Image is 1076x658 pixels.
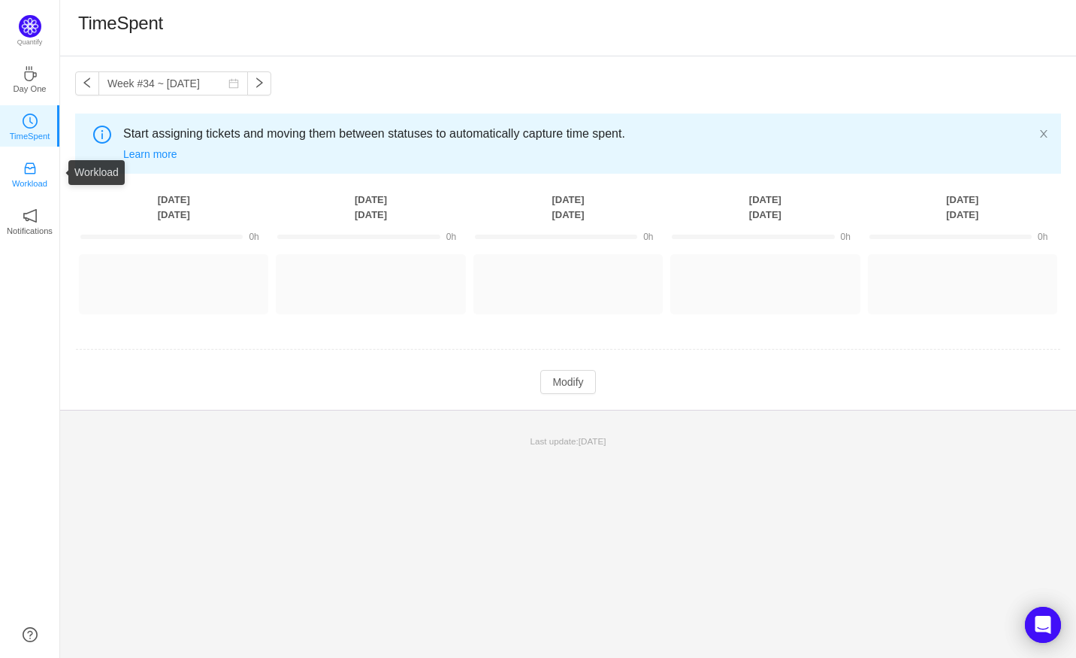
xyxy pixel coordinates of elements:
a: icon: notificationNotifications [23,213,38,228]
th: [DATE] [DATE] [666,192,863,223]
button: icon: right [247,71,271,96]
input: Select a week [98,71,248,96]
button: icon: left [75,71,99,96]
span: 0h [643,232,653,242]
span: Start assigning tickets and moving them between statuses to automatically capture time spent. [123,125,1038,143]
img: Quantify [19,15,41,38]
p: Quantify [17,38,43,48]
p: TimeSpent [10,129,50,143]
p: Day One [13,82,46,96]
button: Modify [540,370,595,394]
th: [DATE] [DATE] [75,192,272,223]
p: Notifications [7,224,53,238]
i: icon: notification [23,208,38,223]
i: icon: calendar [228,78,239,89]
span: 0h [841,232,851,242]
h1: TimeSpent [78,12,163,35]
i: icon: clock-circle [23,114,38,129]
th: [DATE] [DATE] [470,192,666,223]
i: icon: inbox [23,161,38,176]
span: 0h [249,232,258,242]
span: Last update: [530,436,606,446]
button: icon: close [1038,126,1049,142]
th: [DATE] [DATE] [864,192,1061,223]
span: 0h [1038,232,1047,242]
a: icon: inboxWorkload [23,165,38,180]
a: Learn more [123,148,177,160]
span: 0h [446,232,456,242]
i: icon: coffee [23,66,38,81]
i: icon: close [1038,129,1049,139]
a: icon: coffeeDay One [23,71,38,86]
i: icon: info-circle [93,126,111,144]
a: icon: question-circle [23,627,38,642]
div: Open Intercom Messenger [1025,607,1061,643]
span: [DATE] [579,436,606,446]
th: [DATE] [DATE] [272,192,469,223]
p: Workload [12,177,47,190]
a: icon: clock-circleTimeSpent [23,118,38,133]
